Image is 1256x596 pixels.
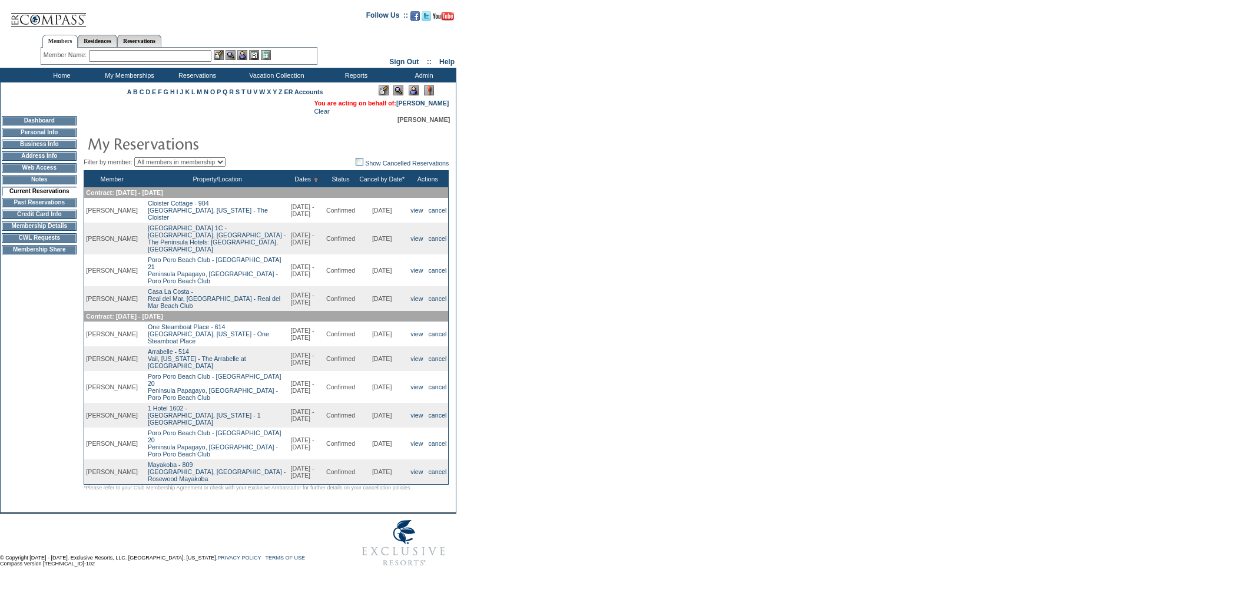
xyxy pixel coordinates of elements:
[84,254,140,286] td: [PERSON_NAME]
[427,58,432,66] span: ::
[289,322,324,346] td: [DATE] - [DATE]
[2,221,77,231] td: Membership Details
[223,88,227,95] a: Q
[229,88,234,95] a: R
[284,88,323,95] a: ER Accounts
[410,267,423,274] a: view
[44,50,89,60] div: Member Name:
[253,88,257,95] a: V
[236,88,240,95] a: S
[356,160,449,167] a: Show Cancelled Reservations
[2,245,77,254] td: Membership Share
[324,459,357,485] td: Confirmed
[439,58,455,66] a: Help
[267,88,271,95] a: X
[409,85,419,95] img: Impersonate
[204,88,208,95] a: N
[164,88,168,95] a: G
[133,88,138,95] a: B
[152,88,156,95] a: E
[410,235,423,242] a: view
[2,175,77,184] td: Notes
[247,88,252,95] a: U
[86,189,163,196] span: Contract: [DATE] - [DATE]
[357,286,407,311] td: [DATE]
[314,100,449,107] span: You are acting on behalf of:
[289,198,324,223] td: [DATE] - [DATE]
[217,88,221,95] a: P
[230,68,321,82] td: Vacation Collection
[148,288,280,309] a: Casa La Costa -Real del Mar, [GEOGRAPHIC_DATA] - Real del Mar Beach Club
[289,371,324,403] td: [DATE] - [DATE]
[170,88,175,95] a: H
[86,313,163,320] span: Contract: [DATE] - [DATE]
[162,68,230,82] td: Reservations
[332,176,349,183] a: Status
[2,140,77,149] td: Business Info
[289,223,324,254] td: [DATE] - [DATE]
[410,330,423,337] a: view
[357,223,407,254] td: [DATE]
[324,346,357,371] td: Confirmed
[273,88,277,95] a: Y
[84,346,140,371] td: [PERSON_NAME]
[314,108,329,115] a: Clear
[429,468,447,475] a: cancel
[357,198,407,223] td: [DATE]
[311,177,319,182] img: Ascending
[193,176,242,183] a: Property/Location
[289,254,324,286] td: [DATE] - [DATE]
[433,15,454,22] a: Subscribe to our YouTube Channel
[389,58,419,66] a: Sign Out
[356,158,363,165] img: chk_off.JPG
[84,371,140,403] td: [PERSON_NAME]
[321,68,389,82] td: Reports
[359,176,405,183] a: Cancel by Date*
[422,15,431,22] a: Follow us on Twitter
[357,346,407,371] td: [DATE]
[84,428,140,459] td: [PERSON_NAME]
[433,12,454,21] img: Subscribe to our YouTube Channel
[357,254,407,286] td: [DATE]
[422,11,431,21] img: Follow us on Twitter
[429,330,447,337] a: cancel
[2,233,77,243] td: CWL Requests
[357,459,407,485] td: [DATE]
[127,88,131,95] a: A
[357,428,407,459] td: [DATE]
[2,116,77,125] td: Dashboard
[84,322,140,346] td: [PERSON_NAME]
[429,267,447,274] a: cancel
[217,555,261,561] a: PRIVACY POLICY
[158,88,162,95] a: F
[410,383,423,390] a: view
[424,85,434,95] img: Log Concern/Member Elevation
[429,207,447,214] a: cancel
[87,131,323,155] img: pgTtlMyReservations.gif
[145,88,150,95] a: D
[148,461,286,482] a: Mayakoba - 809[GEOGRAPHIC_DATA], [GEOGRAPHIC_DATA] - Rosewood Mayakoba
[324,223,357,254] td: Confirmed
[429,440,447,447] a: cancel
[289,459,324,485] td: [DATE] - [DATE]
[429,412,447,419] a: cancel
[410,11,420,21] img: Become our fan on Facebook
[117,35,161,47] a: Reservations
[2,128,77,137] td: Personal Info
[294,176,311,183] a: Dates
[42,35,78,48] a: Members
[84,459,140,485] td: [PERSON_NAME]
[10,3,87,27] img: Compass Home
[266,555,306,561] a: TERMS OF USE
[279,88,283,95] a: Z
[148,429,281,458] a: Poro Poro Beach Club - [GEOGRAPHIC_DATA] 20Peninsula Papagayo, [GEOGRAPHIC_DATA] - Poro Poro Beac...
[324,371,357,403] td: Confirmed
[289,403,324,428] td: [DATE] - [DATE]
[148,224,286,253] a: [GEOGRAPHIC_DATA] 1C -[GEOGRAPHIC_DATA], [GEOGRAPHIC_DATA] - The Peninsula Hotels: [GEOGRAPHIC_DA...
[410,355,423,362] a: view
[226,50,236,60] img: View
[289,346,324,371] td: [DATE] - [DATE]
[357,371,407,403] td: [DATE]
[410,295,423,302] a: view
[148,323,269,345] a: One Steamboat Place - 614[GEOGRAPHIC_DATA], [US_STATE] - One Steamboat Place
